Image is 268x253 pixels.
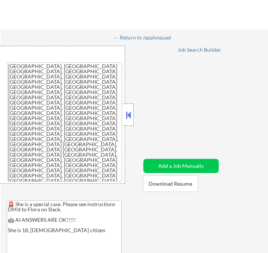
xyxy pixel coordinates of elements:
div: ← Return to /applysquad [113,35,178,40]
button: Add a Job Manually [143,159,219,173]
button: Download Resume [143,175,198,192]
a: Job Search Builder [178,47,221,54]
a: ← Return to /applysquad [113,35,178,42]
div: Job Search Builder [178,47,221,52]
